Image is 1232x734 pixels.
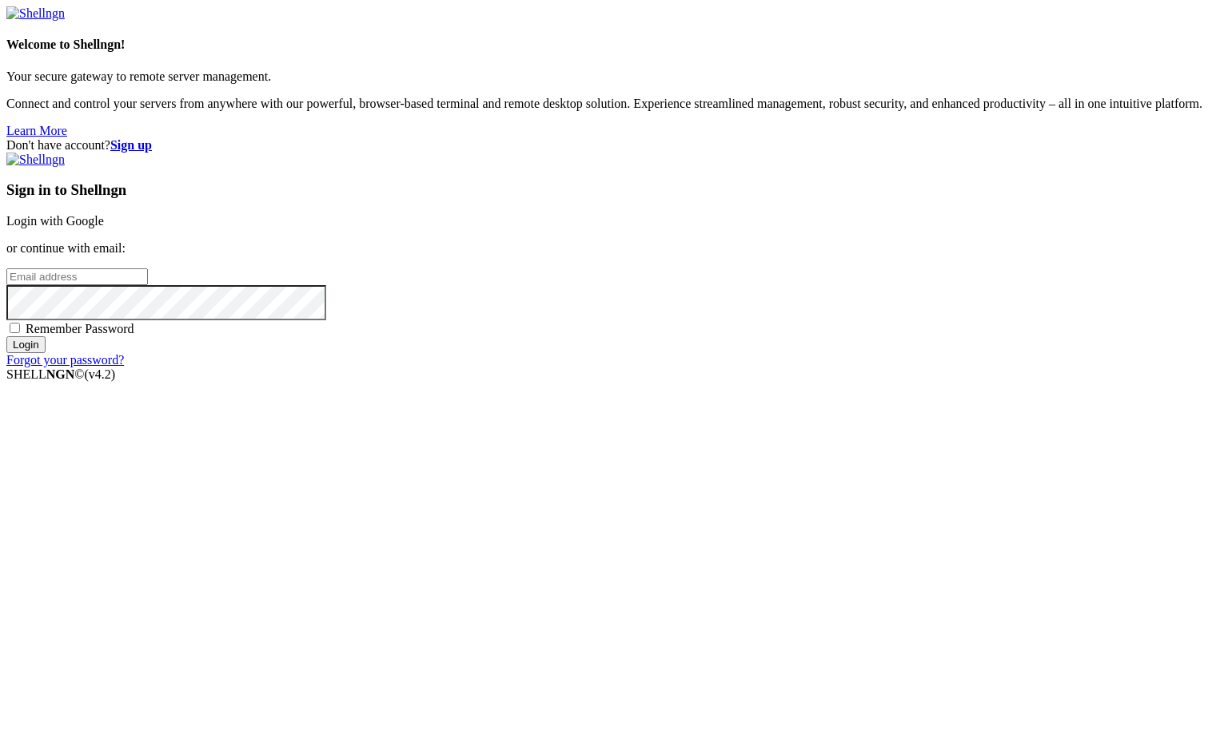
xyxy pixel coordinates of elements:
img: Shellngn [6,153,65,167]
a: Learn More [6,124,67,137]
a: Forgot your password? [6,353,124,367]
span: 4.2.0 [85,367,116,381]
a: Sign up [110,138,152,152]
p: or continue with email: [6,241,1226,256]
h3: Sign in to Shellngn [6,181,1226,199]
img: Shellngn [6,6,65,21]
span: Remember Password [26,322,134,335]
b: NGN [46,367,75,381]
input: Login [6,336,46,353]
p: Connect and control your servers from anywhere with our powerful, browser-based terminal and remo... [6,97,1226,111]
input: Remember Password [10,323,20,333]
span: SHELL © [6,367,115,381]
h4: Welcome to Shellngn! [6,38,1226,52]
a: Login with Google [6,214,104,228]
input: Email address [6,268,148,285]
p: Your secure gateway to remote server management. [6,69,1226,84]
div: Don't have account? [6,138,1226,153]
